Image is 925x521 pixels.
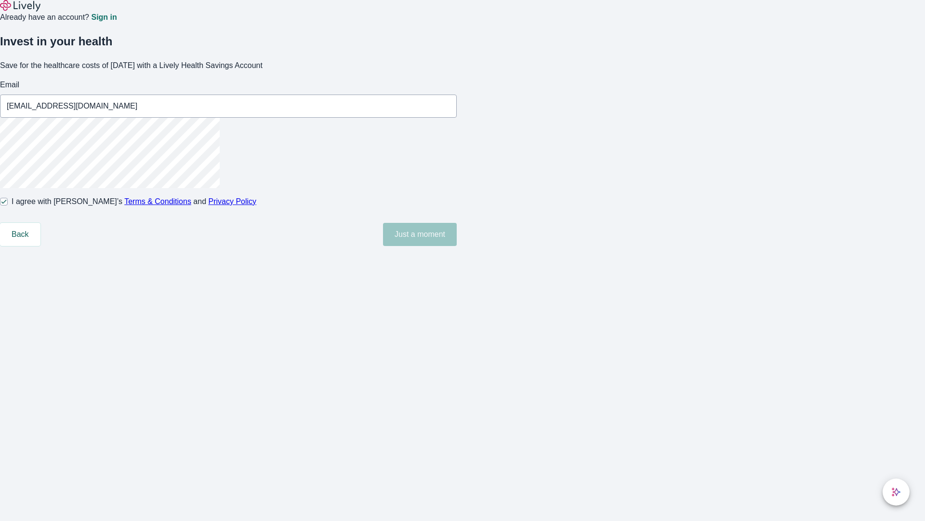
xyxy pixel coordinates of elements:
[91,14,117,21] a: Sign in
[12,196,256,207] span: I agree with [PERSON_NAME]’s and
[124,197,191,206] a: Terms & Conditions
[891,487,901,497] svg: Lively AI Assistant
[883,479,910,506] button: chat
[209,197,257,206] a: Privacy Policy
